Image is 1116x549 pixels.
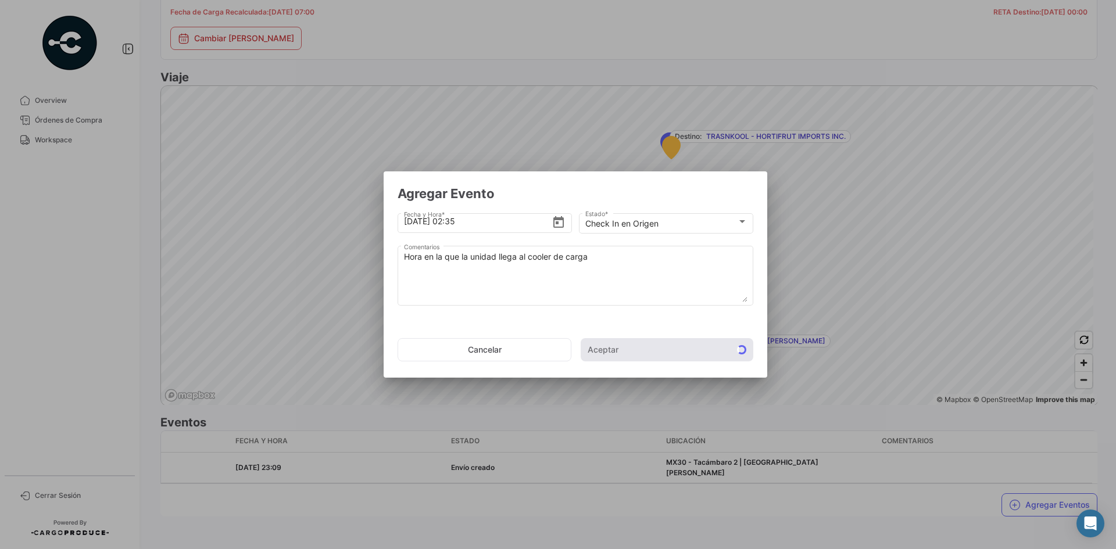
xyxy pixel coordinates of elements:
[552,215,566,228] button: Open calendar
[398,338,571,361] button: Cancelar
[404,201,552,242] input: Seleccionar una fecha
[585,218,659,228] mat-select-trigger: Check In en Origen
[398,185,753,202] h2: Agregar Evento
[1076,509,1104,537] div: Abrir Intercom Messenger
